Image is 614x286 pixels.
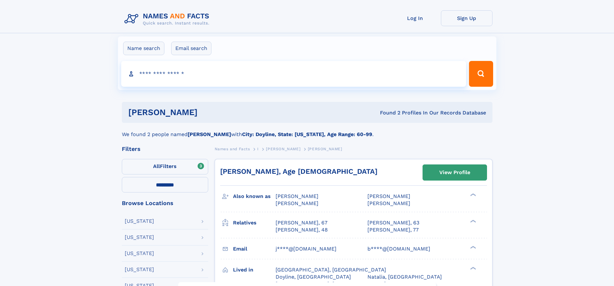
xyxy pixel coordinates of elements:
span: I [257,147,259,151]
div: Browse Locations [122,200,208,206]
img: Logo Names and Facts [122,10,215,28]
span: [PERSON_NAME] [367,200,410,206]
span: [PERSON_NAME] [308,147,342,151]
h3: Also known as [233,191,276,202]
b: City: Doyline, State: [US_STATE], Age Range: 60-99 [242,131,372,137]
h3: Relatives [233,217,276,228]
input: search input [121,61,466,87]
label: Filters [122,159,208,174]
div: [US_STATE] [125,219,154,224]
a: [PERSON_NAME], Age [DEMOGRAPHIC_DATA] [220,167,377,175]
span: [PERSON_NAME] [276,200,318,206]
div: ❯ [469,193,476,197]
b: [PERSON_NAME] [188,131,231,137]
a: View Profile [423,165,487,180]
h3: Email [233,243,276,254]
div: ❯ [469,245,476,249]
div: We found 2 people named with . [122,123,492,138]
a: I [257,145,259,153]
div: View Profile [439,165,470,180]
div: Filters [122,146,208,152]
span: Natalia, [GEOGRAPHIC_DATA] [367,274,442,280]
a: Names and Facts [215,145,250,153]
h1: [PERSON_NAME] [128,108,289,116]
a: Sign Up [441,10,492,26]
div: Found 2 Profiles In Our Records Database [289,109,486,116]
div: [US_STATE] [125,235,154,240]
span: Doyline, [GEOGRAPHIC_DATA] [276,274,351,280]
a: [PERSON_NAME], 63 [367,219,419,226]
a: [PERSON_NAME] [266,145,300,153]
span: [PERSON_NAME] [266,147,300,151]
a: Log In [389,10,441,26]
div: [US_STATE] [125,267,154,272]
div: [US_STATE] [125,251,154,256]
label: Email search [171,42,211,55]
button: Search Button [469,61,493,87]
a: [PERSON_NAME], 77 [367,226,419,233]
span: [GEOGRAPHIC_DATA], [GEOGRAPHIC_DATA] [276,267,386,273]
span: All [153,163,160,169]
div: ❯ [469,219,476,223]
label: Name search [123,42,164,55]
span: [PERSON_NAME] [367,193,410,199]
a: [PERSON_NAME], 48 [276,226,328,233]
a: [PERSON_NAME], 67 [276,219,327,226]
div: ❯ [469,266,476,270]
h3: Lived in [233,264,276,275]
span: [PERSON_NAME] [276,193,318,199]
